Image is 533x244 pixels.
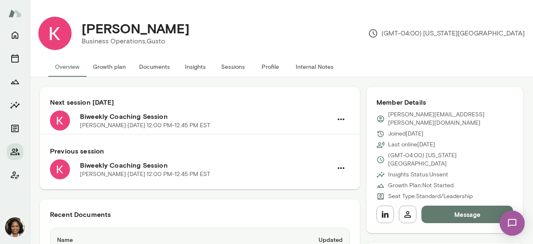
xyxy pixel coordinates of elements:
p: Insights Status: Unsent [388,171,448,179]
p: [PERSON_NAME][EMAIL_ADDRESS][PERSON_NAME][DOMAIN_NAME] [388,111,513,127]
button: Growth plan [86,57,132,77]
button: Documents [132,57,177,77]
h6: Biweekly Coaching Session [80,111,332,121]
button: Documents [7,120,23,137]
h6: Next session [DATE] [50,97,350,107]
button: Client app [7,167,23,184]
button: Sessions [7,50,23,67]
button: Growth Plan [7,73,23,90]
img: Mento [8,5,22,21]
p: Growth Plan: Not Started [388,181,453,190]
img: Kristen Offringa [38,17,72,50]
button: Members [7,143,23,160]
button: Sessions [214,57,252,77]
button: Insights [7,97,23,113]
p: (GMT-04:00) [US_STATE][GEOGRAPHIC_DATA] [388,151,513,168]
h6: Member Details [376,97,513,107]
p: [PERSON_NAME] · [DATE] · 12:00 PM-12:45 PM EST [80,121,210,130]
button: Internal Notes [289,57,340,77]
h6: Recent Documents [50,209,350,219]
h6: Biweekly Coaching Session [80,160,332,170]
h4: [PERSON_NAME] [82,20,189,36]
p: Business Operations, Gusto [82,36,189,46]
button: Profile [252,57,289,77]
button: Message [421,206,513,223]
p: [PERSON_NAME] · [DATE] · 12:00 PM-12:45 PM EST [80,170,210,179]
button: Overview [48,57,86,77]
h6: Previous session [50,146,350,156]
p: Joined [DATE] [388,130,423,138]
button: Insights [177,57,214,77]
img: Cheryl Mills [5,217,25,237]
p: Last online [DATE] [388,141,435,149]
button: Home [7,27,23,43]
p: Seat Type: Standard/Leadership [388,192,473,201]
p: (GMT-04:00) [US_STATE][GEOGRAPHIC_DATA] [368,28,525,38]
